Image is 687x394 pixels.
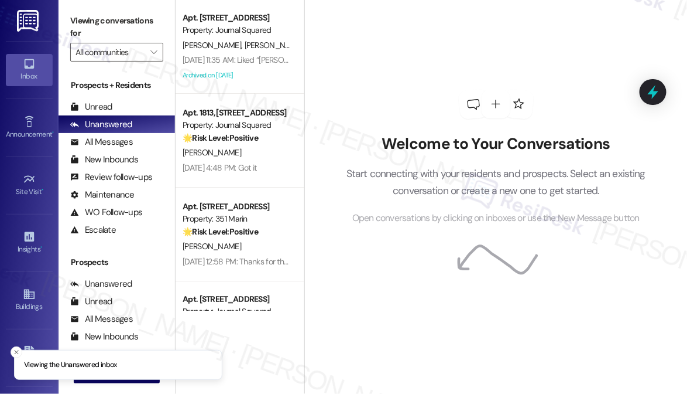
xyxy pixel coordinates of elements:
[70,278,132,290] div: Unanswered
[183,241,241,252] span: [PERSON_NAME]
[70,224,116,236] div: Escalate
[183,107,291,119] div: Apt. 1813, [STREET_ADDRESS]
[11,347,22,358] button: Close toast
[42,186,44,194] span: •
[352,211,640,226] span: Open conversations by clicking on inboxes or use the New Message button
[52,128,54,137] span: •
[183,119,291,131] div: Property: Journal Squared
[6,169,53,201] a: Site Visit •
[329,165,664,199] p: Start connecting with your residents and prospects. Select an existing conversation or create a n...
[183,133,258,143] strong: 🌟 Risk Level: Positive
[183,24,291,36] div: Property: Journal Squared
[75,43,145,62] input: All communities
[183,226,258,237] strong: 🌟 Risk Level: Positive
[70,154,138,166] div: New Inbounds
[245,40,307,50] span: [PERSON_NAME]
[150,47,157,57] i: 
[183,305,291,318] div: Property: Journal Squared
[59,79,175,91] div: Prospects + Residents
[70,136,133,148] div: All Messages
[70,171,152,184] div: Review follow-ups
[6,227,53,259] a: Insights •
[70,12,163,43] label: Viewing conversations for
[6,284,53,316] a: Buildings
[70,295,112,308] div: Unread
[6,54,53,86] a: Inbox
[183,213,291,225] div: Property: 351 Marin
[70,331,138,343] div: New Inbounds
[24,360,117,371] p: Viewing the Unanswered inbox
[183,12,291,24] div: Apt. [STREET_ADDRESS]
[183,201,291,213] div: Apt. [STREET_ADDRESS]
[183,293,291,305] div: Apt. [STREET_ADDRESS]
[183,147,241,158] span: [PERSON_NAME]
[70,189,135,201] div: Maintenance
[70,313,133,325] div: All Messages
[329,135,664,154] h2: Welcome to Your Conversations
[181,68,292,83] div: Archived on [DATE]
[183,40,245,50] span: [PERSON_NAME]
[40,243,42,252] span: •
[70,118,132,131] div: Unanswered
[59,256,175,269] div: Prospects
[70,206,142,219] div: WO Follow-ups
[6,342,53,374] a: Leads
[183,162,257,173] div: [DATE] 4:48 PM: Got it
[70,101,112,113] div: Unread
[17,10,41,32] img: ResiDesk Logo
